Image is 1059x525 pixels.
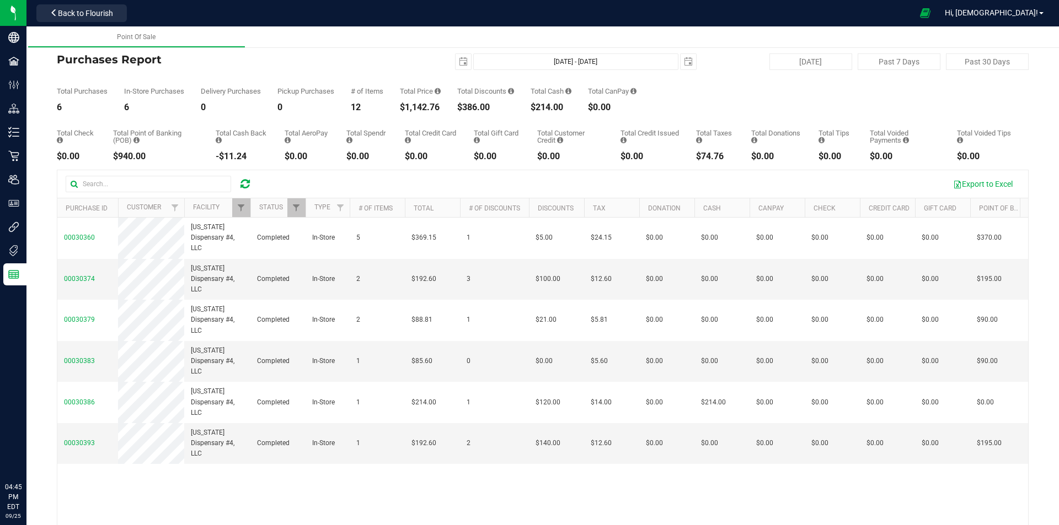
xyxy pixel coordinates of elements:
[8,79,19,90] inline-svg: Configuration
[285,137,291,144] i: Sum of the successful, non-voided AeroPay payment transactions for all purchases in the date range.
[946,53,1029,70] button: Past 30 Days
[257,438,290,448] span: Completed
[405,137,411,144] i: Sum of the successful, non-voided credit card payment transactions for all purchases in the date ...
[232,198,250,217] a: Filter
[405,129,457,144] div: Total Credit Card
[312,315,335,325] span: In-Store
[346,129,388,144] div: Total Spendr
[411,315,432,325] span: $88.81
[8,245,19,256] inline-svg: Tags
[66,176,231,192] input: Search...
[117,33,156,41] span: Point Of Sale
[474,129,521,144] div: Total Gift Card
[359,204,393,212] a: # of Items
[536,438,560,448] span: $140.00
[467,315,470,325] span: 1
[411,274,436,284] span: $192.60
[57,129,97,144] div: Total Check
[191,345,244,377] span: [US_STATE] Dispensary #4, LLC
[869,204,910,212] a: Credit Card
[57,88,108,95] div: Total Purchases
[193,203,220,211] a: Facility
[646,438,663,448] span: $0.00
[64,398,95,406] span: 00030386
[467,232,470,243] span: 1
[621,129,680,144] div: Total Credit Issued
[351,103,383,112] div: 12
[536,356,553,366] span: $0.00
[756,315,773,325] span: $0.00
[756,397,773,408] span: $0.00
[191,427,244,459] span: [US_STATE] Dispensary #4, LLC
[191,304,244,336] span: [US_STATE] Dispensary #4, LLC
[285,129,330,144] div: Total AeroPay
[922,274,939,284] span: $0.00
[696,129,735,144] div: Total Taxes
[8,127,19,138] inline-svg: Inventory
[701,274,718,284] span: $0.00
[588,103,637,112] div: $0.00
[536,232,553,243] span: $5.00
[411,232,436,243] span: $369.15
[701,438,718,448] span: $0.00
[591,232,612,243] span: $24.15
[557,137,563,144] i: Sum of the successful, non-voided payments using account credit for all purchases in the date range.
[257,397,290,408] span: Completed
[312,397,335,408] span: In-Store
[756,232,773,243] span: $0.00
[536,397,560,408] span: $120.00
[646,356,663,366] span: $0.00
[8,103,19,114] inline-svg: Distribution
[8,198,19,209] inline-svg: User Roles
[64,316,95,323] span: 00030379
[191,222,244,254] span: [US_STATE] Dispensary #4, LLC
[405,152,457,161] div: $0.00
[701,232,718,243] span: $0.00
[621,152,680,161] div: $0.00
[312,232,335,243] span: In-Store
[591,438,612,448] span: $12.60
[356,274,360,284] span: 2
[591,274,612,284] span: $12.60
[57,53,381,66] h4: Purchases Report
[191,263,244,295] span: [US_STATE] Dispensary #4, LLC
[591,315,608,325] span: $5.81
[979,204,1057,212] a: Point of Banking (POB)
[456,54,471,69] span: select
[257,232,290,243] span: Completed
[8,56,19,67] inline-svg: Facilities
[64,357,95,365] span: 00030383
[312,438,335,448] span: In-Store
[957,152,1012,161] div: $0.00
[467,274,470,284] span: 3
[277,88,334,95] div: Pickup Purchases
[435,88,441,95] i: Sum of the total prices of all purchases in the date range.
[648,204,681,212] a: Donation
[508,88,514,95] i: Sum of the discount values applied to the all purchases in the date range.
[758,204,784,212] a: CanPay
[769,53,852,70] button: [DATE]
[924,204,956,212] a: Gift Card
[630,88,637,95] i: Sum of the successful, non-voided CanPay payment transactions for all purchases in the date range.
[811,356,828,366] span: $0.00
[922,315,939,325] span: $0.00
[977,397,994,408] span: $0.00
[5,512,22,520] p: 09/25
[8,269,19,280] inline-svg: Reports
[945,8,1038,17] span: Hi, [DEMOGRAPHIC_DATA]!
[701,356,718,366] span: $0.00
[127,203,161,211] a: Customer
[870,129,940,144] div: Total Voided Payments
[277,103,334,112] div: 0
[64,234,95,241] span: 00030360
[701,397,726,408] span: $214.00
[646,274,663,284] span: $0.00
[113,129,199,144] div: Total Point of Banking (POB)
[216,129,268,144] div: Total Cash Back
[867,397,884,408] span: $0.00
[400,103,441,112] div: $1,142.76
[903,137,909,144] i: Sum of all voided payment transaction amounts, excluding tips and transaction fees, for all purch...
[537,129,604,144] div: Total Customer Credit
[314,203,330,211] a: Type
[922,397,939,408] span: $0.00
